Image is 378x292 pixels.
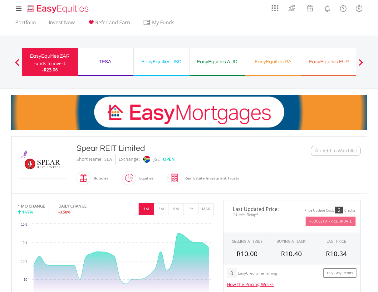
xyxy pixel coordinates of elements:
div: Credits [344,208,356,213]
a: Notifications [319,2,335,14]
div: EasyEquities RA [249,57,297,66]
button: 3M [154,203,169,215]
span: 15-min. Delay* [228,212,287,218]
div: EasyEquities AUD [193,57,241,66]
button: 6M [169,203,184,215]
button: MAX [199,203,214,215]
div: LAST PRICE [326,239,346,244]
a: Vouchers [301,2,319,13]
a: Buy EasyCredits [323,268,356,278]
div: TFSA [81,57,130,66]
span: R10.00 [237,249,258,258]
div: Funds to invest: [33,60,66,67]
div: SELLING AT (BID) [232,239,262,244]
img: Watchlist [314,148,319,153]
a: FAQ's and Support [335,2,351,14]
a: AppsGrid [268,2,282,12]
div: Price Update Cost: [304,208,334,213]
div: JSE [154,154,160,165]
a: My Profile [351,2,367,15]
div: SEA [104,154,112,165]
img: vouchers-v2.svg [305,3,315,13]
div: DAILY CHANGE [58,203,107,209]
span: Last Updated Price: [228,207,287,212]
span: My Funds [143,18,184,26]
button: 1Y [184,203,199,215]
span: -0.58% [58,209,71,215]
div: Bundles [91,171,108,186]
text: 10.4 [21,241,27,245]
div: OPEN [163,154,175,165]
button: Previous [11,62,23,68]
div: EasyEquities USD [137,57,185,66]
img: EasyMortage Promotion Banner [11,95,367,130]
text: 10 [23,278,27,281]
div: 2 [335,207,343,213]
div: Real Estate Investment Trusts [181,171,239,186]
div: EasyEquities ZAR [26,52,74,60]
button: Request A Price Update [306,217,356,226]
a: Portfolio [13,19,38,29]
img: thrive-v2.svg [287,3,297,13]
a: Refer and Earn [85,19,133,29]
img: EasyEquities_Logo.png [26,4,91,14]
a: Home page [25,2,91,14]
span: -R23.06 [42,67,58,73]
a: How the Pricing Works [227,281,274,287]
button: Watchlist + Add to Watchlist [311,146,361,156]
img: jse.png [143,156,150,163]
span: 1.87% [22,209,33,215]
div: Short Name: [76,154,103,165]
div: Equities [136,171,154,186]
div: 0 [227,268,237,278]
button: 1M [139,203,154,215]
div: Spear REIT Limited [76,143,272,154]
text: 10.2 [21,260,27,263]
img: EQU.ZA.SEA.png [19,149,66,179]
span: BUYING AT (ASK) [277,239,307,244]
div: 1 MO CHANGE [18,203,45,209]
button: Next [355,62,367,68]
span: R10.40 [281,249,302,258]
div: EasyEquities EUR [305,57,353,66]
img: grid-menu-icon.svg [272,5,278,12]
span: Refer and Earn [95,19,130,26]
div: EasyCredits remaining [238,271,277,276]
text: 10.6 [21,223,27,226]
div: Exchange: [119,154,140,165]
span: + Add to Watchlist [319,148,357,154]
span: R10.34 [326,249,347,258]
a: Invest Now [46,19,77,29]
